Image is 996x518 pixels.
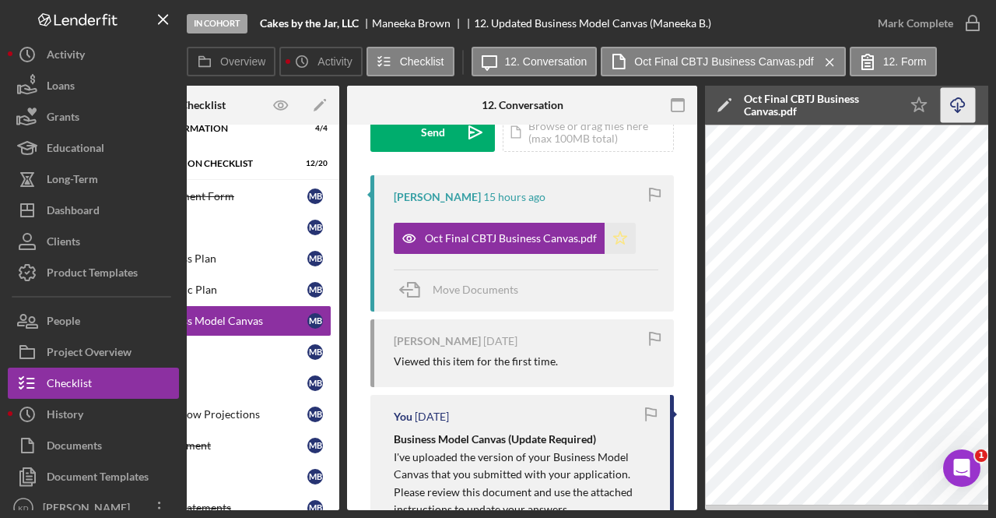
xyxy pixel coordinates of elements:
[850,47,937,76] button: 12. Form
[425,232,597,245] div: Oct Final CBTJ Business Canvas.pdf
[8,226,179,257] button: Clients
[483,191,545,203] time: 2025-10-01 23:05
[107,502,307,514] div: Business Bank Statements
[75,274,331,305] a: Updated Strategic PlanMB
[8,132,179,164] button: Educational
[8,399,179,430] button: History
[75,461,331,492] a: Balance SheetMB
[394,223,636,254] button: Oct Final CBTJ Business Canvas.pdf
[75,181,331,212] a: Signed Commitment FormMB
[300,124,328,133] div: 4 / 4
[8,101,179,132] a: Grants
[8,368,179,399] button: Checklist
[634,55,813,68] label: Oct Final CBTJ Business Canvas.pdf
[307,407,323,422] div: M B
[8,195,179,226] button: Dashboard
[394,191,481,203] div: [PERSON_NAME]
[47,164,98,199] div: Long-Term
[317,55,352,68] label: Activity
[307,469,323,485] div: M B
[472,47,598,76] button: 12. Conversation
[433,283,518,296] span: Move Documents
[107,315,307,327] div: Updated Business Model Canvas
[107,190,307,203] div: Signed Commitment Form
[98,159,289,168] div: Cohort Completion Checklist
[307,438,323,453] div: M B
[75,305,331,337] a: Updated Business Model CanvasMB
[47,368,92,403] div: Checklist
[372,17,464,30] div: Maneeka Brown
[394,270,534,309] button: Move Documents
[187,14,247,33] div: In Cohort
[47,70,75,105] div: Loans
[8,461,179,492] button: Document Templates
[307,500,323,516] div: M B
[307,375,323,391] div: M B
[300,159,328,168] div: 12 / 20
[75,212,331,243] a: W9MB
[400,55,444,68] label: Checklist
[421,113,445,152] div: Send
[47,399,83,434] div: History
[47,101,79,136] div: Grants
[18,504,28,513] text: KD
[47,430,102,465] div: Documents
[107,284,307,296] div: Updated Strategic Plan
[366,47,454,76] button: Checklist
[370,113,495,152] button: Send
[47,132,104,167] div: Educational
[260,17,359,30] b: Cakes by the Jar, LLC
[107,346,307,358] div: Personal Budget
[415,411,449,423] time: 2025-09-23 19:16
[8,70,179,101] button: Loans
[47,195,100,230] div: Dashboard
[878,8,953,39] div: Mark Complete
[601,47,845,76] button: Oct Final CBTJ Business Canvas.pdf
[47,461,149,496] div: Document Templates
[220,55,265,68] label: Overview
[75,337,331,368] a: Personal BudgetMB
[181,99,226,111] div: Checklist
[47,257,138,292] div: Product Templates
[107,221,307,234] div: W9
[307,282,323,298] div: M B
[107,252,307,265] div: Updated Business Plan
[744,93,892,118] div: Oct Final CBTJ Business Canvas.pdf
[8,337,179,368] button: Project Overview
[394,355,558,368] div: Viewed this item for the first time.
[8,164,179,195] a: Long-Term
[8,430,179,461] button: Documents
[279,47,362,76] button: Activity
[394,431,654,518] p: I've uploaded the version of your Business Model Canvas that you submitted with your application....
[47,226,80,261] div: Clients
[862,8,988,39] button: Mark Complete
[394,335,481,347] div: [PERSON_NAME]
[8,257,179,288] button: Product Templates
[307,344,323,360] div: M B
[483,335,517,347] time: 2025-09-24 18:14
[883,55,927,68] label: 12. Form
[8,305,179,337] a: People
[394,432,596,446] strong: Business Model Canvas (Update Required)
[943,449,980,487] iframe: Intercom live chat
[107,439,307,452] div: Profit/Loss Statement
[47,39,85,74] div: Activity
[107,470,307,483] div: Balance Sheet
[307,189,323,204] div: M B
[75,243,331,274] a: Updated Business PlanMB
[47,337,132,372] div: Project Overview
[75,430,331,461] a: Profit/Loss StatementMB
[75,368,331,399] a: Business BudgetMB
[505,55,587,68] label: 12. Conversation
[8,39,179,70] button: Activity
